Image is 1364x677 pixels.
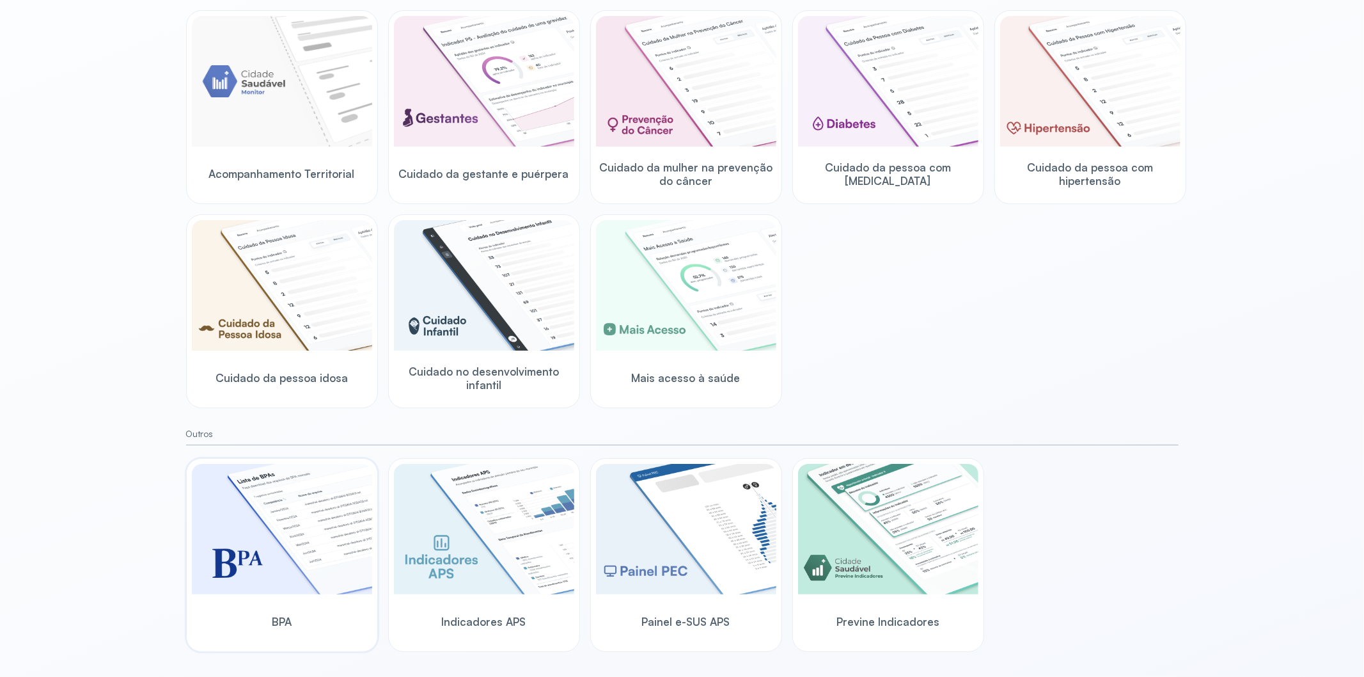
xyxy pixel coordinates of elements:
[394,220,574,351] img: child-development.png
[216,371,348,385] span: Cuidado da pessoa idosa
[596,16,776,147] img: woman-cancer-prevention-care.png
[272,615,292,628] span: BPA
[192,464,372,594] img: bpa.png
[596,161,776,188] span: Cuidado da mulher na prevenção do câncer
[394,365,574,392] span: Cuidado no desenvolvimento infantil
[442,615,526,628] span: Indicadores APS
[399,167,569,180] span: Cuidado da gestante e puérpera
[596,220,776,351] img: healthcare-greater-access.png
[394,16,574,147] img: pregnants.png
[836,615,939,628] span: Previne Indicadores
[798,464,978,594] img: previne-brasil.png
[798,161,978,188] span: Cuidado da pessoa com [MEDICAL_DATA]
[209,167,355,180] span: Acompanhamento Territorial
[1000,16,1180,147] img: hypertension.png
[192,220,372,351] img: elderly.png
[1000,161,1180,188] span: Cuidado da pessoa com hipertensão
[642,615,730,628] span: Painel e-SUS APS
[596,464,776,594] img: pec-panel.png
[186,429,1179,440] small: Outros
[192,16,372,147] img: placeholder-module-ilustration.png
[394,464,574,594] img: aps-indicators.png
[798,16,978,147] img: diabetics.png
[632,371,741,385] span: Mais acesso à saúde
